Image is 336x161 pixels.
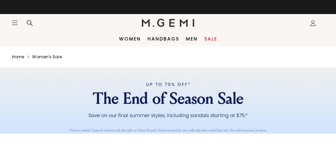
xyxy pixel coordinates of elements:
button: Open site menu [11,19,18,26]
a: Women [119,36,141,42]
a: Handbags [147,36,179,42]
a: Men [186,36,198,42]
a: Home [12,54,24,60]
a: Women's sale [32,54,62,60]
a: Sale [204,36,217,42]
img: M.Gemi [142,19,194,27]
